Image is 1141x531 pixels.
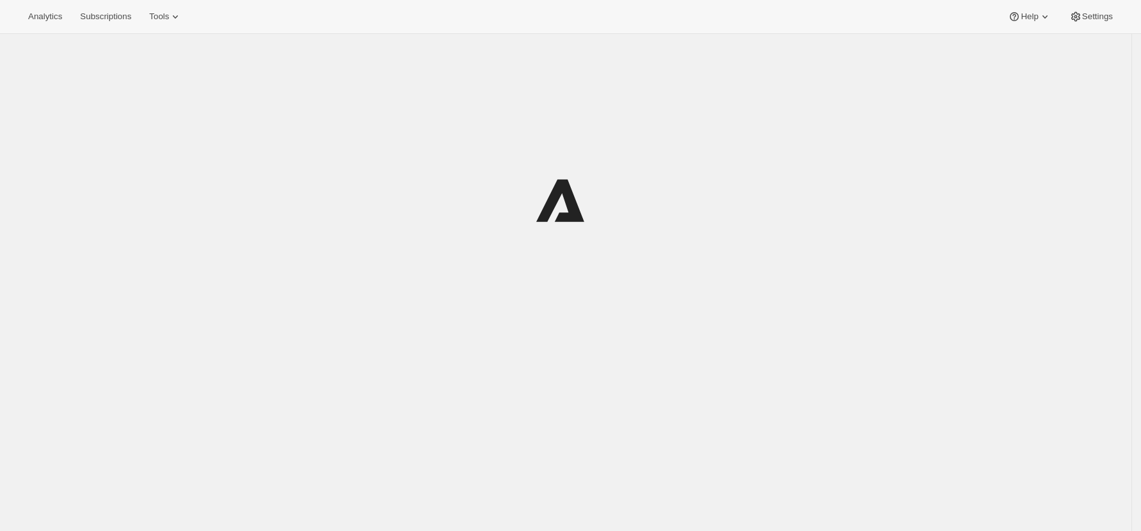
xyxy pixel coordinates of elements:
button: Help [1000,8,1058,26]
span: Settings [1082,12,1113,22]
button: Settings [1062,8,1121,26]
button: Subscriptions [72,8,139,26]
span: Subscriptions [80,12,131,22]
span: Help [1021,12,1038,22]
button: Analytics [20,8,70,26]
span: Tools [149,12,169,22]
span: Analytics [28,12,62,22]
button: Tools [141,8,189,26]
